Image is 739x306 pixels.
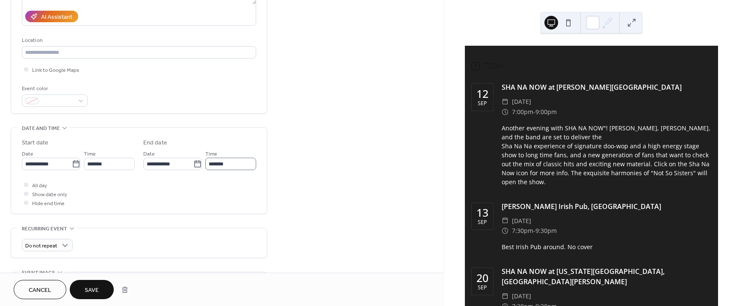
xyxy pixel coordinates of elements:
[70,280,114,299] button: Save
[502,216,508,226] div: ​
[22,224,67,233] span: Recurring event
[476,88,488,99] div: 12
[32,181,47,190] span: All day
[22,268,55,277] span: Event image
[29,286,51,295] span: Cancel
[512,216,531,226] span: [DATE]
[478,220,487,225] div: Sep
[32,199,65,208] span: Hide end time
[25,11,78,22] button: AI Assistant
[502,107,508,117] div: ​
[22,150,33,159] span: Date
[512,97,531,107] span: [DATE]
[25,241,57,251] span: Do not repeat
[502,124,711,186] div: Another evening with SHA NA NOW"! [PERSON_NAME], [PERSON_NAME], and the band are set to deliver t...
[22,138,48,147] div: Start date
[502,267,665,286] a: SHA NA NOW at [US_STATE][GEOGRAPHIC_DATA], [GEOGRAPHIC_DATA][PERSON_NAME]
[502,242,711,251] div: Best Irish Pub around. No cover
[465,46,718,56] div: Upcoming events
[85,286,99,295] span: Save
[22,84,86,93] div: Event color
[478,285,487,291] div: Sep
[476,207,488,218] div: 13
[32,190,67,199] span: Show date only
[512,291,531,301] span: [DATE]
[22,36,254,45] div: Location
[14,280,66,299] button: Cancel
[535,107,557,117] span: 9:00pm
[205,150,217,159] span: Time
[143,150,155,159] span: Date
[84,150,96,159] span: Time
[512,226,533,236] span: 7:30pm
[41,13,72,22] div: AI Assistant
[32,66,79,75] span: Link to Google Maps
[535,226,557,236] span: 9:30pm
[22,124,60,133] span: Date and time
[502,226,508,236] div: ​
[478,101,487,106] div: Sep
[502,82,711,92] div: SHA NA NOW at [PERSON_NAME][GEOGRAPHIC_DATA]
[502,201,711,212] div: [PERSON_NAME] Irish Pub, [GEOGRAPHIC_DATA]
[502,291,508,301] div: ​
[143,138,167,147] div: End date
[533,107,535,117] span: -
[476,273,488,283] div: 20
[512,107,533,117] span: 7:00pm
[502,97,508,107] div: ​
[533,226,535,236] span: -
